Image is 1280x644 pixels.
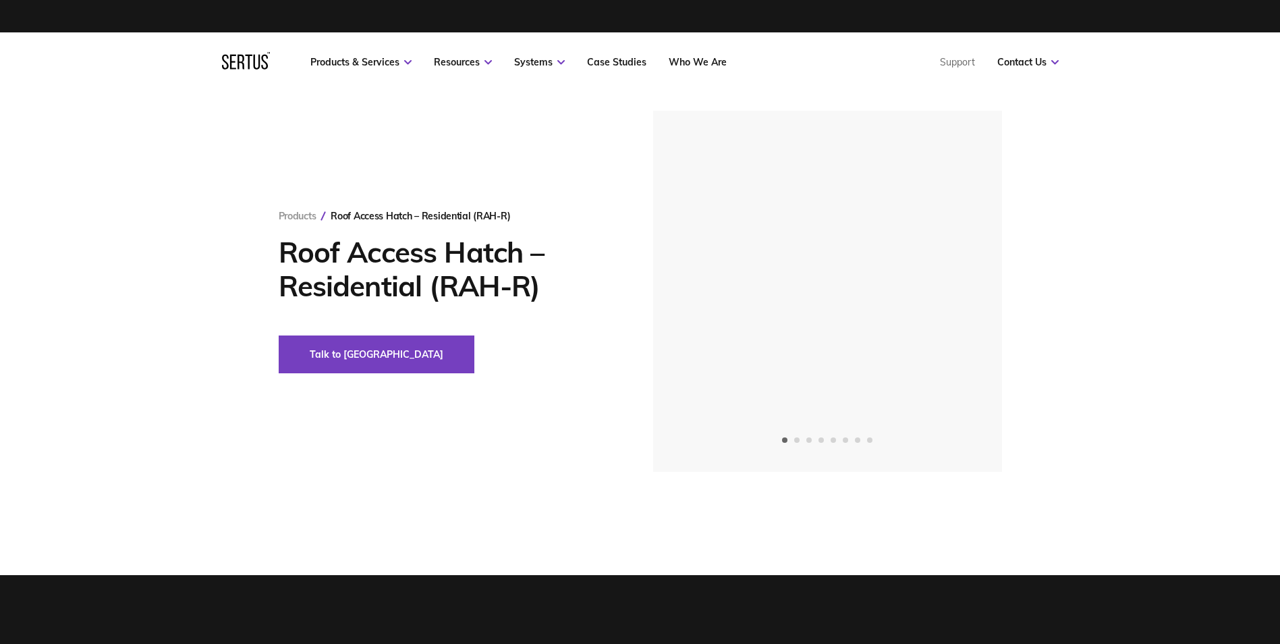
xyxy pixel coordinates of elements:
span: Go to slide 4 [818,437,824,443]
button: Talk to [GEOGRAPHIC_DATA] [279,336,474,373]
a: Systems [514,56,565,68]
a: Who We Are [669,56,727,68]
span: Go to slide 6 [843,437,848,443]
a: Case Studies [587,56,646,68]
span: Go to slide 8 [867,437,872,443]
a: Products & Services [310,56,412,68]
a: Support [940,56,975,68]
a: Products [279,210,316,222]
a: Resources [434,56,492,68]
a: Contact Us [997,56,1059,68]
h1: Roof Access Hatch – Residential (RAH-R) [279,236,613,303]
span: Go to slide 7 [855,437,860,443]
span: Go to slide 2 [794,437,800,443]
span: Go to slide 3 [806,437,812,443]
span: Go to slide 5 [831,437,836,443]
